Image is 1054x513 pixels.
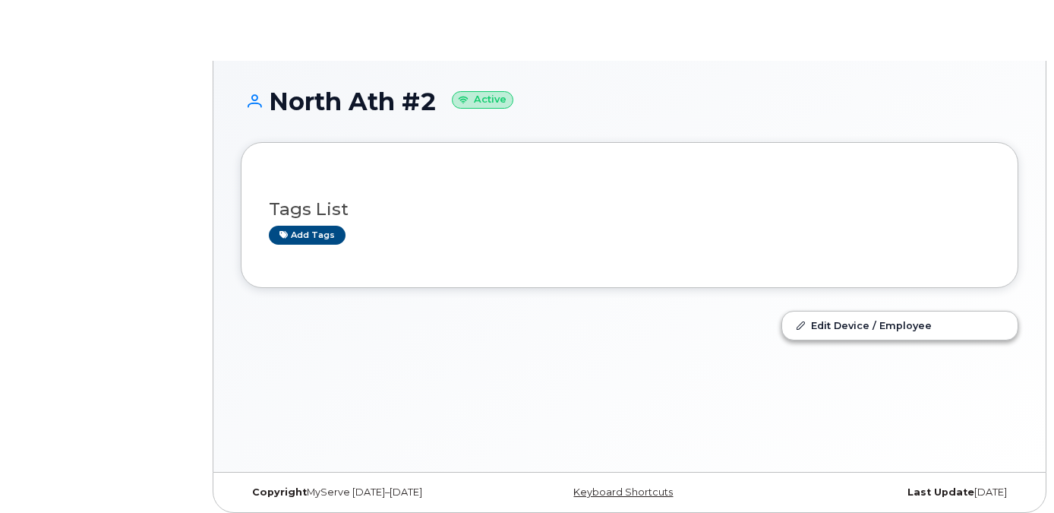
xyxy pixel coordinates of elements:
[252,486,307,498] strong: Copyright
[452,91,513,109] small: Active
[907,486,974,498] strong: Last Update
[782,312,1018,339] a: Edit Device / Employee
[241,486,500,499] div: MyServe [DATE]–[DATE]
[241,88,1018,115] h1: North Ath #2
[269,226,346,245] a: Add tags
[269,200,990,219] h3: Tags List
[759,486,1018,499] div: [DATE]
[573,486,673,498] a: Keyboard Shortcuts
